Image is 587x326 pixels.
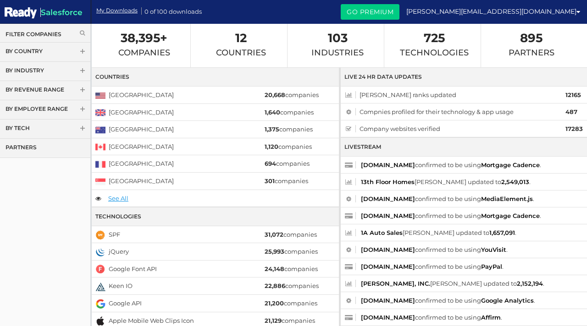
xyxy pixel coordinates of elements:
a: Keen IO [109,282,133,289]
a: 22,886companies [265,282,319,289]
a: 694companies [265,160,310,167]
a: 20,668companies [265,91,319,98]
a: 895Partners [509,33,554,58]
a: 21,200companies [265,299,317,307]
a: Mortgage Cadence [481,161,540,168]
a: [DOMAIN_NAME] [361,161,415,168]
img: google-font-api.png [95,264,105,274]
strong: 20,668 [265,91,285,98]
img: Salesforce Ready [5,6,37,20]
li: confirmed to be using . [341,309,587,326]
a: Apple Mobile Web Clips Icon [109,317,194,324]
li: [PERSON_NAME] updated to . [341,174,587,190]
img: spf.png [95,230,105,240]
strong: 21,200 [265,299,284,307]
a: [DOMAIN_NAME] [361,212,415,219]
a: [GEOGRAPHIC_DATA] [109,109,174,116]
a: jQuery [109,248,129,255]
div: Technologies [92,207,339,226]
li: confirmed to be using . [341,207,587,224]
img: jquery.png [95,247,105,257]
strong: 22,886 [265,282,285,289]
li: confirmed to be using . [341,157,587,174]
li: [PERSON_NAME] updated to . [341,224,587,241]
img: australia.png [95,125,105,135]
li: confirmed to be using . [341,292,587,309]
a: 2,549,013 [501,178,529,185]
span: Compnies profiled for their technology & app usage [344,106,564,117]
a: MediaElement.js [481,195,533,202]
a: [PERSON_NAME], INC. [361,280,430,287]
strong: 12165 [565,91,581,98]
span: Company websites verified [344,123,564,134]
strong: 694 [265,160,276,167]
a: 31,072companies [265,231,317,238]
li: [PERSON_NAME] updated to . [341,275,587,292]
a: My Downloads [96,6,138,14]
a: 1,120companies [265,143,312,150]
img: united-states.png [95,91,105,101]
img: canada.png [95,142,105,152]
a: Google API [109,299,142,307]
a: 1,640companies [265,109,314,116]
a: 13th Floor Homes [361,178,415,185]
a: 725Technologies [400,33,469,58]
strong: 24,148 [265,265,284,272]
a: SPF [109,231,120,238]
a: Filter Companies [6,30,85,38]
div: Live 24 hr Data Updates [341,67,587,87]
a: 301companies [265,177,308,185]
a: [PERSON_NAME][EMAIL_ADDRESS][DOMAIN_NAME] [406,5,580,18]
a: Affirm [481,314,501,321]
a: 1,375companies [265,125,313,133]
img: apple-mobile-web-clips-icon.png [95,316,105,326]
span: 725 [400,33,469,43]
strong: 25,993 [265,248,284,255]
span: 103 [311,33,364,43]
a: 38,395+Companies [118,33,170,58]
a: [GEOGRAPHIC_DATA] [109,177,174,185]
a: 24,148companies [265,265,318,272]
a: Google Font API [109,265,157,272]
a: Mortgage Cadence [481,212,540,219]
a: 1A Auto Sales [361,229,403,236]
strong: 17283 [565,125,583,132]
img: keen-io.png [95,282,105,292]
a: [DOMAIN_NAME] [361,246,415,253]
a: 25,993companies [265,248,318,255]
li: confirmed to be using . [341,241,587,258]
a: YouVisit [481,246,506,253]
a: [GEOGRAPHIC_DATA] [109,125,174,133]
span: Salesforce [40,8,83,17]
li: confirmed to be using . [341,258,587,275]
strong: 31,072 [265,231,283,238]
strong: 21,129 [265,317,282,324]
a: [DOMAIN_NAME] [361,263,415,270]
a: Google Analytics [481,297,534,304]
strong: 1,640 [265,109,280,116]
div: Countries [92,67,339,87]
img: google-api.png [95,299,105,309]
strong: 301 [265,177,275,185]
a: [GEOGRAPHIC_DATA] [109,143,174,150]
a: 1,657,091 [489,229,515,236]
a: [DOMAIN_NAME] [361,297,415,304]
span: 0 of 100 downloads [144,5,202,16]
a: [DOMAIN_NAME] [361,314,415,321]
a: [GEOGRAPHIC_DATA] [109,160,174,167]
a: [DOMAIN_NAME] [361,195,415,202]
a: 2,152,194 [517,280,543,287]
strong: 1,375 [265,125,279,133]
li: confirmed to be using . [341,190,587,207]
div: Livestream [341,137,587,157]
a: See All [108,195,128,202]
a: Go Premium [341,4,399,20]
a: PayPal [481,263,502,270]
a: 12Countries [216,33,266,58]
span: 38,395+ [118,33,170,43]
img: france.png [95,159,105,169]
a: [GEOGRAPHIC_DATA] [109,91,174,98]
img: singapore.png [95,177,105,187]
img: united-kingdom.png [95,108,105,118]
a: 21,129companies [265,317,315,324]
